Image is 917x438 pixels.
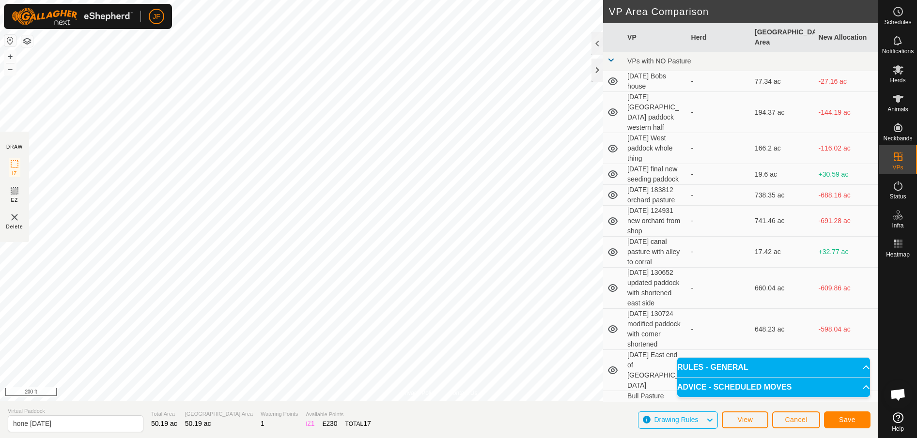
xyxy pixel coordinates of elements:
[677,363,748,371] span: RULES - GENERAL
[785,416,808,423] span: Cancel
[751,71,814,92] td: 77.34 ac
[623,268,687,309] td: [DATE] 130652 updated paddock with shortened east side
[623,71,687,92] td: [DATE] Bobs house
[9,211,20,223] img: VP
[815,350,878,391] td: -241.74 ac
[185,420,211,427] span: 50.19 ac
[887,106,908,112] span: Animals
[839,416,855,423] span: Save
[815,237,878,268] td: +32.77 ac
[185,410,253,418] span: [GEOGRAPHIC_DATA] Area
[691,401,747,411] div: -
[623,350,687,391] td: [DATE] East end of [GEOGRAPHIC_DATA]
[882,48,914,54] span: Notifications
[815,164,878,185] td: +30.59 ac
[691,283,747,293] div: -
[323,419,338,429] div: EZ
[691,324,747,334] div: -
[889,194,906,199] span: Status
[824,411,870,428] button: Save
[892,223,903,228] span: Infra
[737,416,753,423] span: View
[751,164,814,185] td: 19.6 ac
[4,35,16,46] button: Reset Map
[401,389,437,397] a: Privacy Policy
[691,247,747,257] div: -
[751,92,814,133] td: 194.37 ac
[330,420,338,427] span: 30
[884,380,913,409] div: Open chat
[623,133,687,164] td: [DATE] West paddock whole thing
[751,350,814,391] td: 291.93 ac
[12,8,133,25] img: Gallagher Logo
[890,77,905,83] span: Herds
[449,389,477,397] a: Contact Us
[4,63,16,75] button: –
[677,383,792,391] span: ADVICE - SCHEDULED MOVES
[21,35,33,47] button: Map Layers
[623,92,687,133] td: [DATE] [GEOGRAPHIC_DATA] paddock western half
[363,420,371,427] span: 17
[677,358,870,377] p-accordion-header: RULES - GENERAL
[722,411,768,428] button: View
[687,23,751,52] th: Herd
[772,411,820,428] button: Cancel
[691,76,747,87] div: -
[751,206,814,237] td: 741.46 ac
[654,416,698,423] span: Drawing Rules
[691,216,747,226] div: -
[751,133,814,164] td: 166.2 ac
[623,185,687,206] td: [DATE] 183812 orchard pasture
[751,309,814,350] td: 648.23 ac
[623,164,687,185] td: [DATE] final new seeding paddock
[306,410,371,419] span: Available Points
[677,378,870,397] p-accordion-header: ADVICE - SCHEDULED MOVES
[4,51,16,62] button: +
[151,410,177,418] span: Total Area
[815,185,878,206] td: -688.16 ac
[691,107,747,118] div: -
[345,419,371,429] div: TOTAL
[886,252,910,257] span: Heatmap
[815,71,878,92] td: -27.16 ac
[691,169,747,180] div: -
[892,165,903,170] span: VPs
[883,136,912,141] span: Neckbands
[751,268,814,309] td: 660.04 ac
[623,309,687,350] td: [DATE] 130724 modified paddock with corner shortened
[815,92,878,133] td: -144.19 ac
[879,408,917,436] a: Help
[623,206,687,237] td: [DATE] 124931 new orchard from shop
[892,426,904,432] span: Help
[751,237,814,268] td: 17.42 ac
[627,57,691,65] span: VPs with NO Pasture
[691,143,747,153] div: -
[815,309,878,350] td: -598.04 ac
[311,420,315,427] span: 1
[815,206,878,237] td: -691.28 ac
[691,190,747,200] div: -
[8,407,143,415] span: Virtual Paddock
[815,268,878,309] td: -609.86 ac
[151,420,177,427] span: 50.19 ac
[153,12,160,22] span: JF
[261,420,264,427] span: 1
[261,410,298,418] span: Watering Points
[6,143,23,151] div: DRAW
[306,419,314,429] div: IZ
[12,170,17,177] span: IZ
[815,23,878,52] th: New Allocation
[751,185,814,206] td: 738.35 ac
[884,19,911,25] span: Schedules
[623,237,687,268] td: [DATE] canal pasture with alley to corral
[6,223,23,230] span: Delete
[609,6,878,17] h2: VP Area Comparison
[11,196,18,204] span: EZ
[815,133,878,164] td: -116.02 ac
[623,391,687,422] td: Bull Pasture [DATE] without alley to corral
[751,23,814,52] th: [GEOGRAPHIC_DATA] Area
[623,23,687,52] th: VP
